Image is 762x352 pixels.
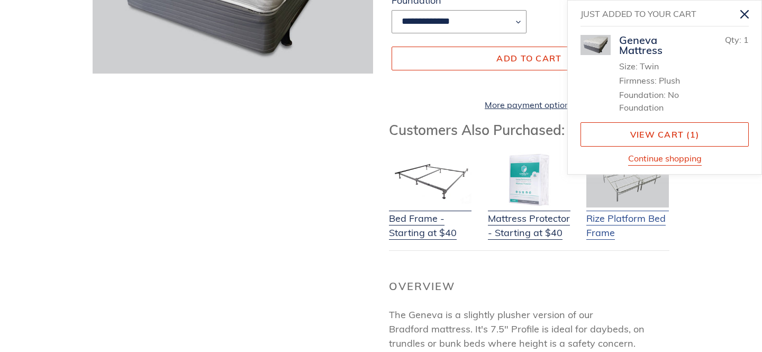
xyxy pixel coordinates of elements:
a: View cart (1 item) [580,122,749,147]
div: Geneva Mattress [619,35,701,55]
span: 1 [743,34,749,45]
button: Add to cart [392,47,667,70]
a: Mattress Protector - Starting at $40 [488,198,570,240]
img: Bed Frame [389,152,471,207]
h2: Overview [389,280,669,293]
p: The Geneva is a slightly plusher version of our Bradford mattress. It's 7.5" Profile is ideal for... [389,308,669,350]
button: Continue shopping [628,152,702,166]
a: Bed Frame - Starting at $40 [389,198,471,240]
h2: Just added to your cart [580,5,733,23]
span: Qty: [725,34,741,45]
img: Geneva-Mattress-and-Foundation [580,35,611,55]
li: Foundation: No Foundation [619,88,701,114]
button: Close [733,2,757,26]
ul: Product details [619,57,701,114]
li: Firmness: Plush [619,74,701,87]
img: Adjustable Base [586,152,669,207]
a: More payment options [392,98,667,111]
img: Mattress Protector [488,152,570,207]
span: 1 item [690,129,696,140]
li: Size: Twin [619,60,701,73]
a: Rize Platform Bed Frame [586,198,669,240]
h3: Customers Also Purchased: [389,122,669,138]
span: Add to cart [496,53,561,64]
